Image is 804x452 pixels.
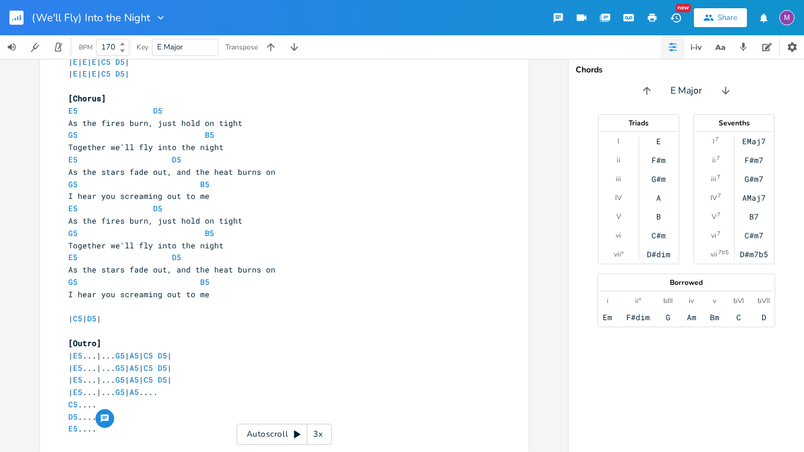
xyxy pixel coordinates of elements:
span: E5 [73,363,82,373]
div: Share [717,12,737,23]
div: Am [687,313,696,322]
sup: 7 [715,135,719,144]
div: vii [710,250,717,259]
sup: 7 [716,154,720,163]
div: vi [711,231,716,240]
span: D5 [158,350,167,361]
span: (We'll Fly) Into the Night [32,12,150,23]
span: E Major [670,84,702,98]
span: A5 [129,363,139,373]
div: iv [689,296,694,305]
div: bVI [733,296,744,305]
span: E5 [73,387,82,397]
div: D#m7b5 [740,250,768,259]
span: D5 [172,252,181,262]
div: C [736,313,741,322]
div: Chords [576,66,797,74]
div: Bm [710,313,719,322]
span: G5 [115,374,125,385]
div: ii [617,155,620,165]
div: Key [137,44,148,51]
span: E Major [157,42,183,52]
span: D5 [158,363,167,373]
div: v [713,296,716,305]
div: EMaj7 [742,137,766,146]
div: Autoscroll [237,424,332,445]
span: C5 [68,399,78,410]
div: vii° [614,250,623,259]
span: E [73,56,78,67]
span: .... [68,399,97,410]
span: E [82,56,87,67]
span: D5 [172,154,181,165]
span: G5 [115,350,125,361]
div: D#dim [647,250,670,259]
div: Em [603,313,612,322]
div: AMaj7 [742,193,766,202]
span: [Outro] [68,338,101,348]
button: Share [694,8,747,27]
span: E5 [73,350,82,361]
div: F#dim [626,313,650,322]
span: | ...|... | | | [68,363,172,373]
div: A [656,193,661,202]
span: Together we'll fly into the night [68,142,224,152]
div: G [666,313,670,322]
span: Together we'll fly into the night [68,240,224,251]
span: C5 [101,68,111,79]
div: C#m [652,231,666,240]
span: C5 [144,363,153,373]
div: Triads [599,119,679,127]
span: E [92,56,97,67]
div: F#m7 [745,155,763,165]
sup: 7 [717,229,720,238]
span: E5 [68,423,78,434]
div: New [676,4,691,12]
span: | ...|... | | | [68,350,172,361]
span: E5 [68,105,78,116]
span: A5 [129,374,139,385]
div: Sevenths [694,119,774,127]
span: D5 [153,105,162,116]
span: B5 [200,179,210,190]
span: C5 [73,313,82,324]
div: iii [711,174,716,184]
div: C#m7 [745,231,763,240]
span: As the stars fade out, and the heat burns on [68,167,275,177]
sup: 7b5 [718,248,729,257]
span: .... [68,423,97,434]
sup: 7 [717,191,721,201]
div: I [713,137,715,146]
div: ii° [635,296,641,305]
span: | ...|... | .... [68,387,158,397]
span: D5 [87,313,97,324]
span: E5 [68,154,78,165]
span: G5 [68,277,78,287]
span: A5 [129,350,139,361]
div: 3x [307,424,328,445]
span: E5 [68,203,78,214]
span: I hear you screaming out to me [68,289,210,300]
div: bIII [663,296,673,305]
div: iii [616,174,621,184]
span: D5 [115,56,125,67]
span: E [82,68,87,79]
div: Transpose [225,44,258,51]
span: B5 [200,277,210,287]
span: D5 [158,374,167,385]
div: B7 [749,212,759,221]
span: As the fires burn, just hold on tight [68,118,242,128]
span: C5 [101,56,111,67]
span: [Chorus] [68,93,106,104]
span: G5 [68,179,78,190]
div: G#m [652,174,666,184]
sup: 7 [717,210,720,220]
div: IV [615,193,622,202]
button: New [664,7,687,28]
div: F#m [652,155,666,165]
sup: 7 [717,172,720,182]
span: A5 [129,387,139,397]
span: G5 [68,129,78,140]
div: BPM [79,44,92,51]
span: As the stars fade out, and the heat burns on [68,264,275,275]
